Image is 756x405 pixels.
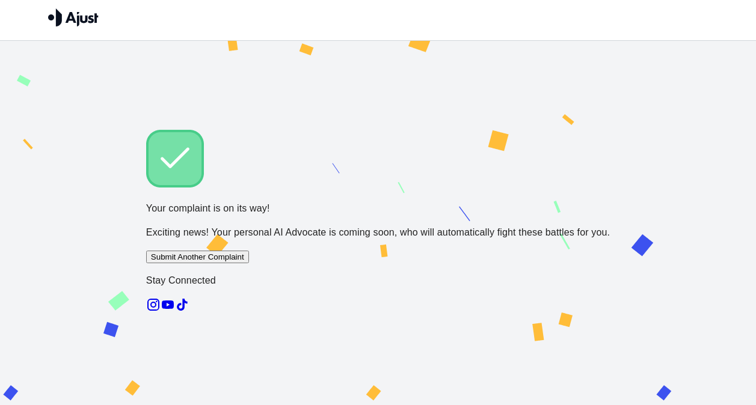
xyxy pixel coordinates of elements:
[146,201,610,216] p: Your complaint is on its way!
[48,8,99,26] img: Ajust
[146,251,249,263] button: Submit Another Complaint
[146,225,610,240] p: Exciting news! Your personal AI Advocate is coming soon, who will automatically fight these battl...
[146,273,610,288] p: Stay Connected
[146,130,204,187] img: Check!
